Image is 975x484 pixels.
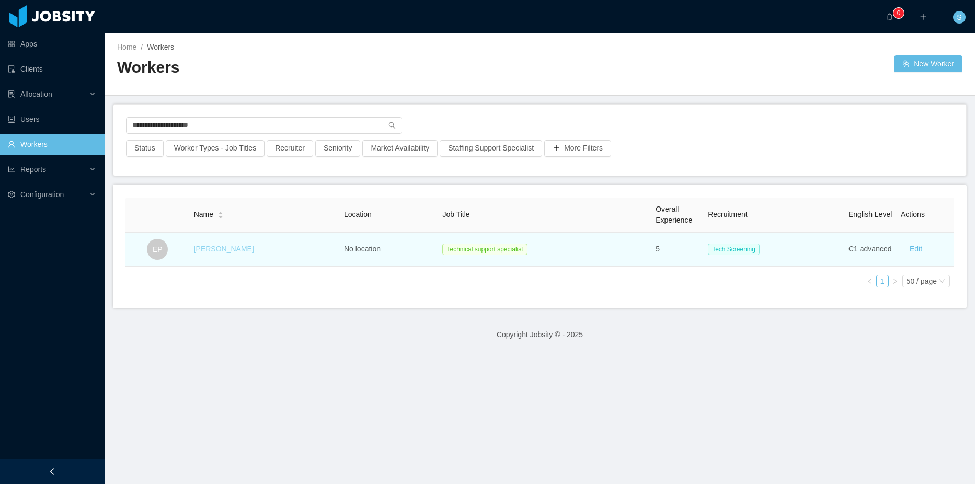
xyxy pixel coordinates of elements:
i: icon: search [388,122,396,129]
i: icon: line-chart [8,166,15,173]
button: Seniority [315,140,360,157]
span: Workers [147,43,174,51]
footer: Copyright Jobsity © - 2025 [105,317,975,353]
a: Home [117,43,136,51]
i: icon: bell [886,13,893,20]
li: Previous Page [864,275,876,287]
a: Tech Screening [708,245,764,253]
a: [PERSON_NAME] [194,245,254,253]
button: Market Availability [362,140,438,157]
td: No location [340,233,439,267]
span: Actions [901,210,925,218]
li: Next Page [889,275,901,287]
i: icon: solution [8,90,15,98]
span: Reports [20,165,46,174]
i: icon: left [867,278,873,284]
span: EP [153,239,163,260]
a: icon: auditClients [8,59,96,79]
i: icon: caret-up [218,211,224,214]
span: Recruitment [708,210,747,218]
button: icon: plusMore Filters [544,140,611,157]
button: Status [126,140,164,157]
a: Edit [910,245,922,253]
button: icon: usergroup-addNew Worker [894,55,962,72]
button: Worker Types - Job Titles [166,140,265,157]
span: Overall Experience [656,205,692,224]
span: Allocation [20,90,52,98]
div: Sort [217,210,224,217]
i: icon: right [892,278,898,284]
a: icon: userWorkers [8,134,96,155]
i: icon: plus [920,13,927,20]
button: Staffing Support Specialist [440,140,542,157]
a: 1 [877,275,888,287]
span: S [957,11,961,24]
i: icon: setting [8,191,15,198]
td: C1 advanced [844,233,897,267]
sup: 0 [893,8,904,18]
li: 1 [876,275,889,287]
a: icon: appstoreApps [8,33,96,54]
a: icon: robotUsers [8,109,96,130]
h2: Workers [117,57,540,78]
span: Location [344,210,372,218]
span: Job Title [442,210,469,218]
button: Recruiter [267,140,313,157]
div: 50 / page [907,275,937,287]
i: icon: down [939,278,945,285]
td: 5 [651,233,704,267]
span: Configuration [20,190,64,199]
span: / [141,43,143,51]
span: Name [194,209,213,220]
span: Technical support specialist [442,244,527,255]
i: icon: caret-down [218,214,224,217]
span: English Level [848,210,892,218]
span: Tech Screening [708,244,760,255]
